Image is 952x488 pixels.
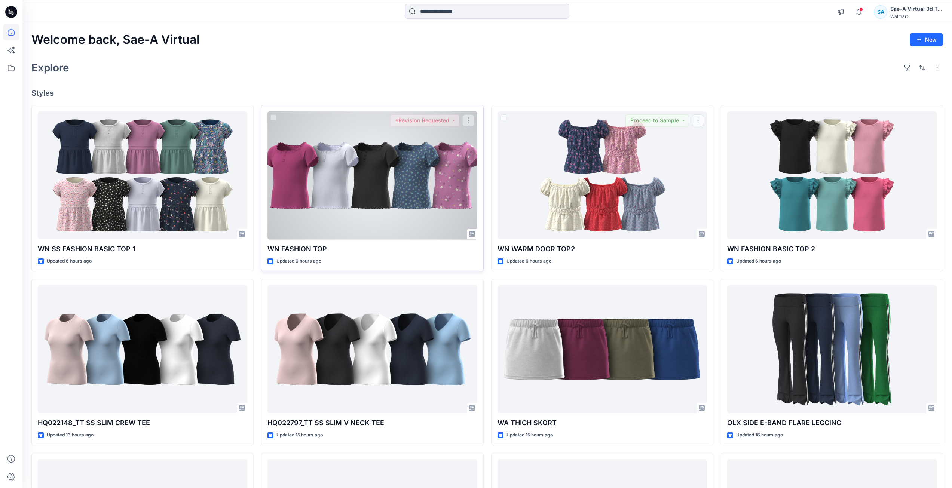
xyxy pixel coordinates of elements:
p: OLX SIDE E-BAND FLARE LEGGING [727,418,937,428]
div: Sae-A Virtual 3d Team [890,4,943,13]
a: WN FASHION BASIC TOP 2 [727,111,937,240]
a: WN SS FASHION BASIC TOP 1 [38,111,247,240]
div: Walmart [890,13,943,19]
p: Updated 16 hours ago [736,431,783,439]
p: Updated 15 hours ago [506,431,553,439]
p: WA THIGH SKORT [498,418,707,428]
p: Updated 6 hours ago [736,257,781,265]
p: Updated 6 hours ago [47,257,92,265]
h2: Welcome back, Sae-A Virtual [31,33,199,47]
h4: Styles [31,89,943,98]
p: WN SS FASHION BASIC TOP 1 [38,244,247,254]
button: New [910,33,943,46]
div: SA [874,5,887,19]
p: HQ022797_TT SS SLIM V NECK TEE [267,418,477,428]
a: WN FASHION TOP [267,111,477,240]
a: WN WARM DOOR TOP2 [498,111,707,240]
p: WN WARM DOOR TOP2 [498,244,707,254]
p: Updated 6 hours ago [506,257,551,265]
a: OLX SIDE E-BAND FLARE LEGGING [727,285,937,414]
p: WN FASHION TOP [267,244,477,254]
p: Updated 13 hours ago [47,431,94,439]
a: WA THIGH SKORT [498,285,707,414]
p: HQ022148_TT SS SLIM CREW TEE [38,418,247,428]
a: HQ022797_TT SS SLIM V NECK TEE [267,285,477,414]
a: HQ022148_TT SS SLIM CREW TEE [38,285,247,414]
p: Updated 15 hours ago [276,431,323,439]
h2: Explore [31,62,69,74]
p: WN FASHION BASIC TOP 2 [727,244,937,254]
p: Updated 6 hours ago [276,257,321,265]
